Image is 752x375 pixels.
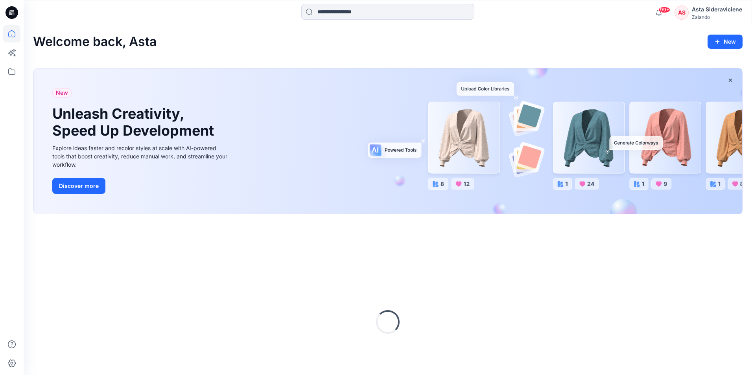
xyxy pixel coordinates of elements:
button: Discover more [52,178,105,194]
h2: Welcome back, Asta [33,35,157,49]
button: New [708,35,743,49]
span: New [56,88,68,97]
h1: Unleash Creativity, Speed Up Development [52,105,217,139]
a: Discover more [52,178,229,194]
div: Zalando [692,14,742,20]
div: Explore ideas faster and recolor styles at scale with AI-powered tools that boost creativity, red... [52,144,229,169]
div: Asta Sideraviciene [692,5,742,14]
span: 99+ [658,7,670,13]
div: AS [675,6,689,20]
